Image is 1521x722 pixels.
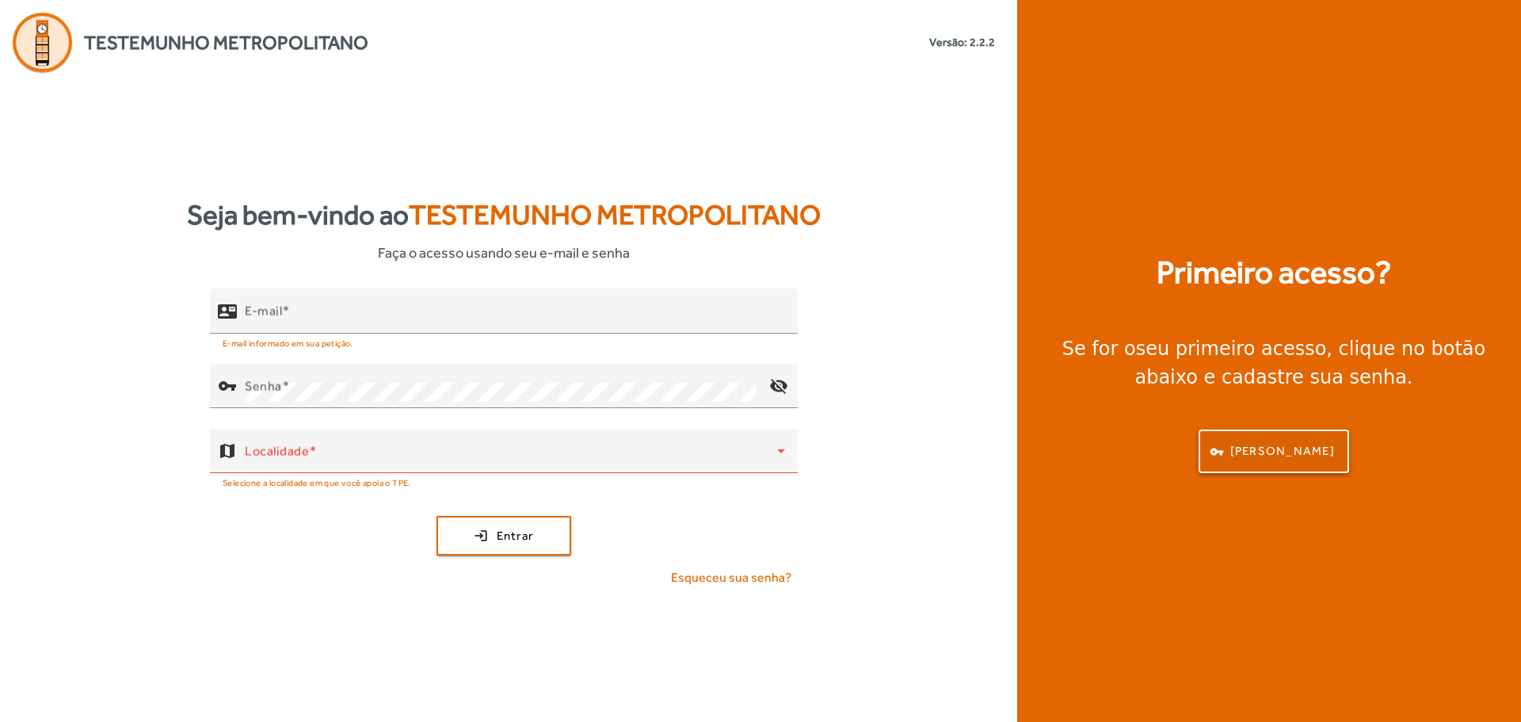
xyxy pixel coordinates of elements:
[497,527,534,545] span: Entrar
[1136,338,1327,360] strong: seu primeiro acesso
[245,304,282,319] mat-label: E-mail
[1230,442,1335,460] span: [PERSON_NAME]
[1036,334,1511,392] div: Se for o , clique no botão abaixo e cadastre sua senha.
[84,29,368,57] span: Testemunho Metropolitano
[218,441,237,460] mat-icon: map
[1199,430,1349,473] button: [PERSON_NAME]
[223,473,411,491] mat-hint: Selecione a localidade em que você apoia o TPE.
[223,334,353,351] mat-hint: E-mail informado em sua petição.
[245,379,282,394] mat-label: Senha
[218,302,237,321] mat-icon: contact_mail
[409,199,821,231] span: Testemunho Metropolitano
[218,376,237,395] mat-icon: vpn_key
[378,242,630,263] span: Faça o acesso usando seu e-mail e senha
[13,13,72,72] img: Logo Agenda
[929,34,995,51] small: Versão: 2.2.2
[671,568,791,587] span: Esqueceu sua senha?
[245,444,309,459] mat-label: Localidade
[760,367,798,405] mat-icon: visibility_off
[1157,249,1391,296] strong: Primeiro acesso?
[436,516,571,556] button: Entrar
[187,194,821,236] strong: Seja bem-vindo ao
